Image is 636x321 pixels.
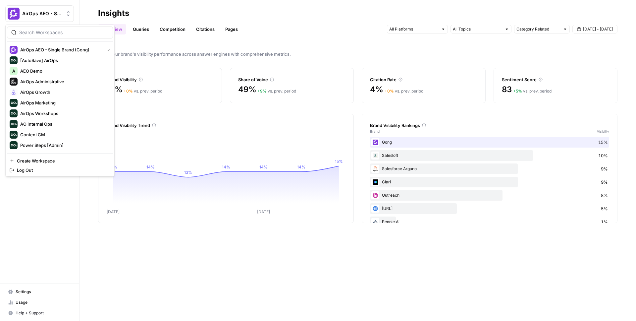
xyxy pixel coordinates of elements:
span: 49% [238,84,256,95]
img: h6qlr8a97mop4asab8l5qtldq2wv [371,178,379,186]
div: vs. prev. period [513,88,552,94]
img: Content GM Logo [10,131,18,139]
span: + 9 % [257,89,267,94]
a: Citations [192,24,219,34]
img: AirOps Workshops Logo [10,109,18,117]
span: 5% [601,205,608,212]
div: Workspace: AirOps AEO - Single Brand (Gong) [5,25,115,176]
div: Share of Voice [238,76,345,83]
img: w6cjb6u2gvpdnjw72qw8i2q5f3eb [371,138,379,146]
tspan: [DATE] [257,209,270,214]
span: 4% [370,84,383,95]
button: Help + Support [5,308,74,318]
span: A [12,68,15,74]
tspan: 15% [335,159,343,164]
div: Salesforce Argano [370,163,609,174]
div: vs. prev. period [385,88,423,94]
tspan: [DATE] [107,209,120,214]
span: AO Internal Ops [20,121,108,127]
span: 15% [598,139,608,146]
span: AirOps Growth [20,89,108,96]
span: 10% [598,152,608,159]
span: Log Out [17,167,108,173]
img: [AutoSave] AirOps Logo [10,56,18,64]
span: AirOps AEO - Single Brand (Gong) [20,46,102,53]
tspan: 14% [297,164,305,169]
input: All Platforms [389,26,438,32]
tspan: 14% [222,164,230,169]
span: 1% [601,219,608,225]
div: vs. prev. period [257,88,296,94]
input: Category Related [516,26,560,32]
span: Create Workspace [17,158,108,164]
input: Search Workspaces [19,29,109,36]
button: Workspace: AirOps AEO - Single Brand (Gong) [5,5,74,22]
img: Power Steps [Admin] Logo [10,141,18,149]
input: All Topics [453,26,502,32]
img: AirOps AEO - Single Brand (Gong) Logo [10,46,18,54]
img: e001jt87q6ctylcrzboubucy6uux [371,165,379,173]
span: [AutoSave] AirOps [20,57,108,64]
img: AirOps Growth Logo [10,88,18,96]
img: AO Internal Ops Logo [10,120,18,128]
div: Citation Rate [370,76,477,83]
div: Insights [98,8,129,19]
a: Usage [5,297,74,308]
span: Usage [16,299,71,305]
div: Brand Visibility Trend [106,122,345,129]
span: [DATE] - [DATE] [583,26,613,32]
span: + 5 % [513,89,522,94]
span: Content GM [20,131,108,138]
img: AirOps Marketing Logo [10,99,18,107]
span: 9% [601,165,608,172]
tspan: 14% [259,164,268,169]
span: AirOps Administrative [20,78,108,85]
button: [DATE] - [DATE] [572,25,617,33]
img: AirOps AEO - Single Brand (Gong) Logo [8,8,20,20]
span: Track your brand's visibility performance across answer engines with comprehensive metrics. [98,51,617,57]
img: w5j8drkl6vorx9oircl0z03rjk9p [371,191,379,199]
tspan: 14% [146,164,155,169]
span: 83 [502,84,512,95]
span: Settings [16,289,71,295]
span: Power Steps [Admin] [20,142,108,149]
span: 9% [601,179,608,185]
div: Sentiment Score [502,76,609,83]
img: vpq3xj2nnch2e2ivhsgwmf7hbkjf [371,152,379,160]
div: vs. prev. period [124,88,162,94]
span: Visibility [597,129,609,134]
a: Queries [129,24,153,34]
span: + 0 % [385,89,394,94]
a: Competition [156,24,189,34]
div: Salesloft [370,150,609,161]
span: + 0 % [124,89,133,94]
div: [URL] [370,203,609,214]
span: AirOps Marketing [20,99,108,106]
span: AirOps AEO - Single Brand (Gong) [22,10,62,17]
span: 8% [601,192,608,199]
img: khqciriqz2uga3pxcoz8d1qji9pc [371,205,379,213]
span: AirOps Workshops [20,110,108,117]
a: Overview [98,24,126,34]
a: Create Workspace [7,156,113,165]
div: Outreach [370,190,609,201]
div: People Ai [370,217,609,227]
a: Settings [5,287,74,297]
a: Log Out [7,165,113,175]
div: Brand Visibility [106,76,214,83]
tspan: 13% [184,170,192,175]
span: Help + Support [16,310,71,316]
span: AEO Demo [20,68,108,74]
div: Brand Visibility Rankings [370,122,609,129]
img: AirOps Administrative Logo [10,78,18,86]
a: Pages [221,24,242,34]
span: Brand [370,129,380,134]
img: m91aa644vh47mb0y152o0kapheco [371,218,379,226]
div: Gong [370,137,609,148]
div: Clari [370,177,609,187]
